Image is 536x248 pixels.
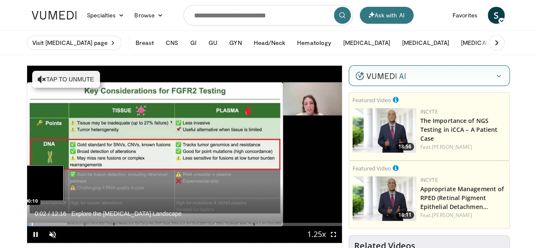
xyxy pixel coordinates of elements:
span: Explore the [MEDICAL_DATA] Landscape [71,210,181,217]
a: Appropriate Management of RPED (Retinal Pigment Epithelial Detachmen… [420,185,504,211]
small: Featured Video [353,164,391,172]
img: 6827cc40-db74-4ebb-97c5-13e529cfd6fb.png.150x105_q85_crop-smart_upscale.png [353,108,416,153]
a: [PERSON_NAME] [432,212,472,219]
a: Incyte [420,108,438,115]
button: Hematology [292,34,336,51]
span: / [48,210,50,217]
img: vumedi-ai-logo.v2.svg [355,72,405,80]
button: Fullscreen [325,226,342,243]
a: 18:56 [353,108,416,153]
span: 18:56 [396,143,414,150]
span: 18:11 [396,211,414,219]
button: CNS [161,34,183,51]
button: Tap to unmute [32,71,100,88]
input: Search topics, interventions [183,5,353,25]
button: Head/Neck [248,34,290,51]
button: GYN [224,34,247,51]
div: Progress Bar [27,223,342,226]
a: Visit [MEDICAL_DATA] page [27,36,122,50]
video-js: Video Player [27,66,342,243]
span: 12:16 [51,210,66,217]
button: GU [203,34,222,51]
button: [MEDICAL_DATA] [397,34,454,51]
span: 0:02 [35,210,46,217]
a: The Importance of NGS Testing in iCCA – A Patient Case [420,117,498,142]
div: Feat. [420,212,506,219]
small: Featured Video [353,96,391,104]
button: GI [185,34,202,51]
img: dfb61434-267d-484a-acce-b5dc2d5ee040.150x105_q85_crop-smart_upscale.jpg [353,176,416,221]
a: 18:11 [353,176,416,221]
img: VuMedi Logo [32,11,77,20]
button: Ask with AI [360,7,414,24]
a: Favorites [447,7,483,24]
button: [MEDICAL_DATA] [456,34,513,51]
button: Playback Rate [308,226,325,243]
a: [PERSON_NAME] [432,143,472,150]
button: Unmute [44,226,61,243]
a: Incyte [420,176,438,184]
a: Specialties [82,7,130,24]
div: Feat. [420,143,506,151]
a: Browse [129,7,168,24]
button: Breast [131,34,158,51]
button: [MEDICAL_DATA] [338,34,395,51]
a: S [488,7,505,24]
button: Pause [27,226,44,243]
